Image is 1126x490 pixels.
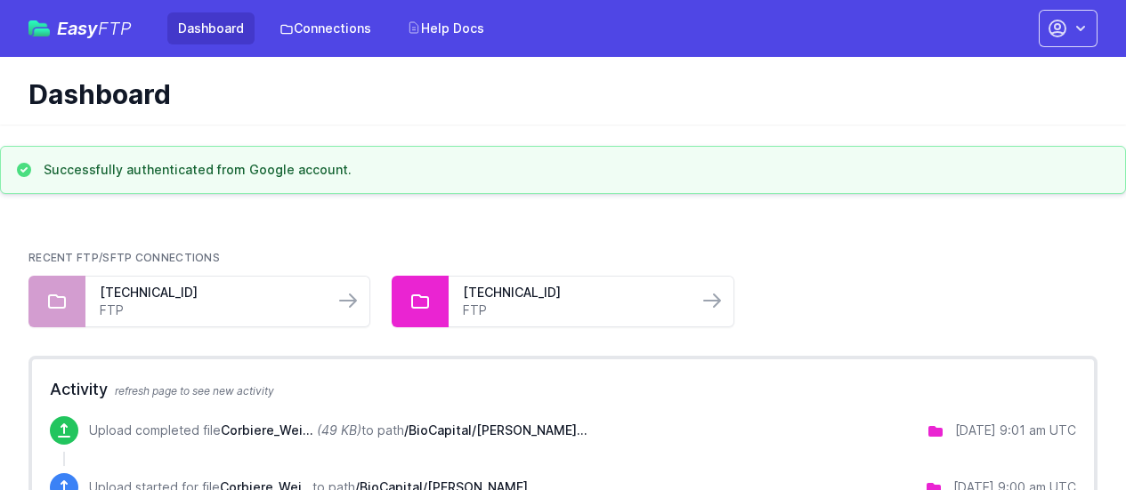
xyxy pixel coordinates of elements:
a: Connections [269,12,382,44]
h1: Dashboard [28,78,1083,110]
img: easyftp_logo.png [28,20,50,36]
p: Upload completed file to path [89,422,587,439]
span: Easy [57,20,132,37]
span: Corbiere_Weigh_Data_Zebra.xlsx [221,422,313,438]
a: FTP [463,301,683,319]
a: [TECHNICAL_ID] [100,284,320,301]
h2: Activity [50,377,1076,402]
a: Help Docs [396,12,495,44]
h2: Recent FTP/SFTP Connections [28,251,1098,265]
span: /BioCapital/Corbiere/Weigh [404,422,587,438]
h3: Successfully authenticated from Google account. [44,161,352,179]
i: (49 KB) [317,422,361,438]
div: [DATE] 9:01 am UTC [955,422,1076,439]
span: refresh page to see new activity [115,384,274,398]
span: FTP [98,18,132,39]
a: EasyFTP [28,20,132,37]
a: Dashboard [167,12,255,44]
a: FTP [100,301,320,319]
a: [TECHNICAL_ID] [463,284,683,301]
